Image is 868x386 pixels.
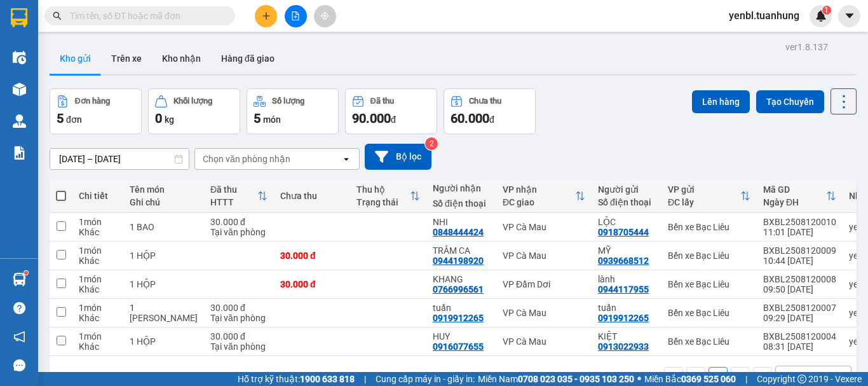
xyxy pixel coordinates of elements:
button: Trên xe [101,43,152,74]
span: | [745,372,747,386]
div: Khác [79,284,117,294]
span: | [364,372,366,386]
div: VP Đầm Dơi [503,279,585,289]
sup: 1 [822,6,831,15]
button: Bộ lọc [365,144,431,170]
div: VP Cà Mau [503,308,585,318]
div: KHANG [433,274,490,284]
div: 30.000 đ [210,217,268,227]
div: BXBL2508120009 [763,245,836,256]
div: 0944117955 [598,284,649,294]
div: Bến xe Bạc Liêu [668,336,750,347]
div: ĐC giao [503,197,575,207]
button: Lên hàng [692,90,750,113]
strong: 1900 633 818 [300,374,355,384]
div: 09:29 [DATE] [763,313,836,323]
div: Ngày ĐH [763,197,826,207]
div: Khác [79,256,117,266]
span: notification [13,331,25,343]
div: Chưa thu [469,97,501,106]
button: file-add [285,5,307,27]
div: HTTT [210,197,257,207]
div: 0918705444 [598,227,649,237]
div: Bến xe Bạc Liêu [668,279,750,289]
th: Toggle SortBy [204,179,274,213]
span: 5 [254,111,261,126]
div: lành [598,274,655,284]
span: đơn [66,114,82,125]
div: 0913022933 [598,341,649,352]
div: Khác [79,341,117,352]
div: Số điện thoại [433,198,490,209]
div: Đã thu [210,184,257,195]
div: 1 TÚI HỒNG [130,303,198,323]
svg: open [833,371,843,382]
span: Miền Nam [478,372,634,386]
button: Kho gửi [50,43,101,74]
strong: 0369 525 060 [681,374,736,384]
span: aim [320,11,329,20]
span: copyright [797,375,806,383]
span: message [13,359,25,371]
div: Chi tiết [79,191,117,201]
div: BXBL2508120004 [763,331,836,341]
div: Số lượng [272,97,304,106]
div: Người nhận [433,183,490,193]
span: ⚪️ [637,376,641,382]
div: 30.000 đ [280,279,344,289]
div: 11:01 [DATE] [763,227,836,237]
div: VP Cà Mau [503,251,585,261]
div: 0916077655 [433,341,484,352]
span: yenbl.tuanhung [719,8,810,24]
div: LỘC [598,217,655,227]
sup: 2 [425,137,438,150]
img: warehouse-icon [13,114,26,128]
span: đ [489,114,494,125]
span: Cung cấp máy in - giấy in: [376,372,475,386]
div: 1 HỘP [130,279,198,289]
div: 1 HỘP [130,336,198,347]
button: Khối lượng0kg [148,88,240,134]
span: Miền Bắc [644,372,736,386]
div: VP nhận [503,184,575,195]
input: Tìm tên, số ĐT hoặc mã đơn [70,9,220,23]
span: 0 [155,111,162,126]
div: 10:44 [DATE] [763,256,836,266]
div: 09:50 [DATE] [763,284,836,294]
button: 1 [709,367,728,386]
img: warehouse-icon [13,83,26,96]
svg: open [341,154,351,164]
div: 0944198920 [433,256,484,266]
div: 1 món [79,245,117,256]
span: plus [262,11,271,20]
span: 5 [57,111,64,126]
span: kg [165,114,174,125]
div: 1 món [79,274,117,284]
div: 30.000 đ [210,303,268,313]
img: icon-new-feature [815,10,827,22]
span: question-circle [13,302,25,314]
th: Toggle SortBy [757,179,843,213]
span: search [53,11,62,20]
button: Hàng đã giao [211,43,285,74]
div: 30.000 đ [280,251,344,261]
div: Bến xe Bạc Liêu [668,222,750,232]
img: logo-vxr [11,8,27,27]
div: ver 1.8.137 [785,40,828,54]
th: Toggle SortBy [496,179,592,213]
span: Hỗ trợ kỹ thuật: [238,372,355,386]
img: warehouse-icon [13,273,26,286]
div: Khác [79,313,117,323]
button: plus [255,5,277,27]
div: 30.000 đ [210,331,268,341]
span: món [263,114,281,125]
th: Toggle SortBy [661,179,757,213]
span: 90.000 [352,111,391,126]
div: BXBL2508120008 [763,274,836,284]
div: 0848444424 [433,227,484,237]
div: Khối lượng [173,97,212,106]
div: Thu hộ [356,184,410,195]
div: Mã GD [763,184,826,195]
div: MỸ [598,245,655,256]
div: Bến xe Bạc Liêu [668,251,750,261]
